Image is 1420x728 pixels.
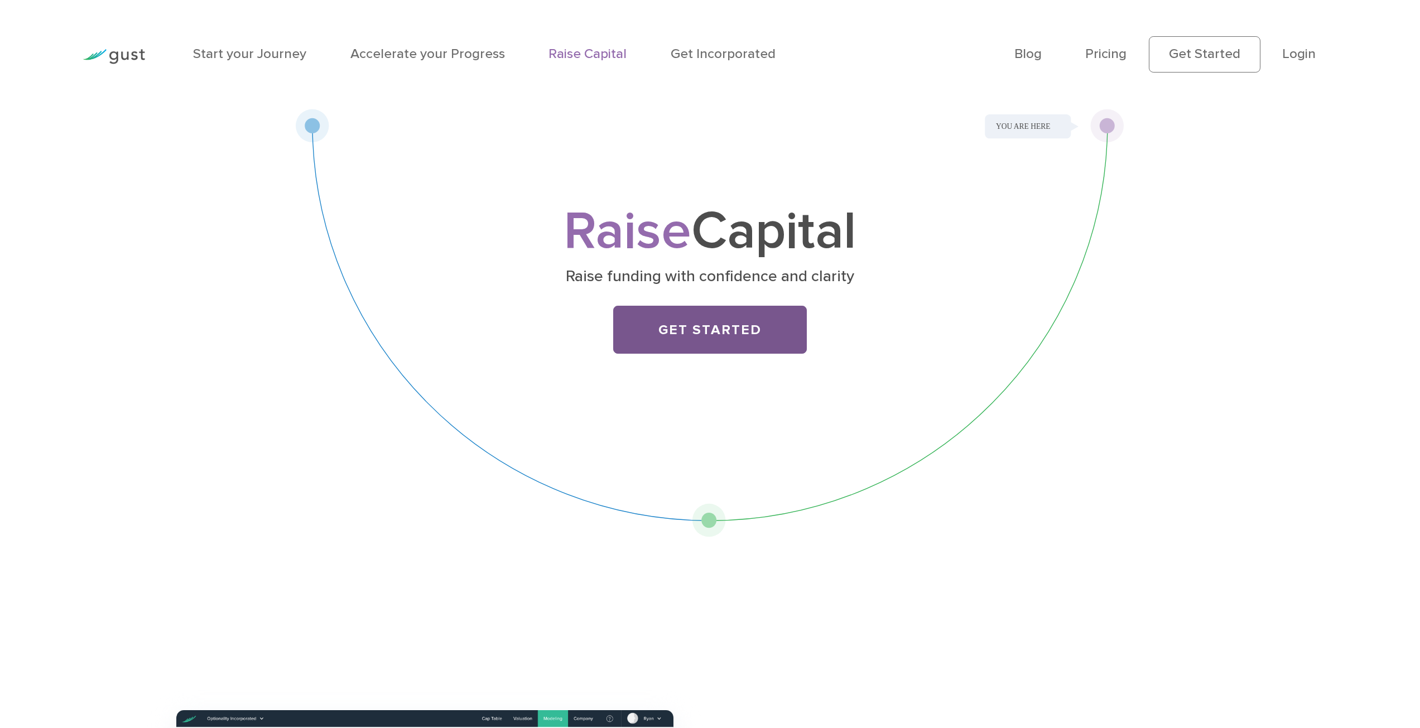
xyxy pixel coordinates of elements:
a: Get Started [613,306,807,354]
span: Raise [564,200,691,263]
a: Login [1282,46,1316,62]
a: Pricing [1085,46,1127,62]
img: Gust Logo [83,49,145,64]
a: Accelerate your Progress [350,46,505,62]
a: Blog [1014,46,1042,62]
a: Start your Journey [193,46,306,62]
a: Raise Capital [548,46,627,62]
a: Get Incorporated [671,46,776,62]
p: Raise funding with confidence and clarity [417,266,1003,287]
a: Get Started [1149,36,1260,72]
h1: Capital [412,208,1008,255]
